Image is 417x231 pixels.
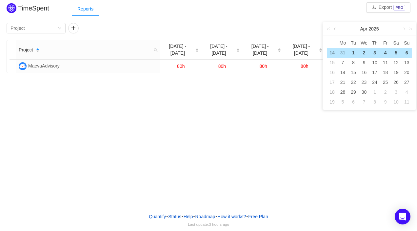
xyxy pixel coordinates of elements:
td: April 3, 2025 [369,48,380,58]
td: April 16, 2025 [359,67,369,77]
td: April 2, 2025 [359,48,369,58]
i: icon: caret-down [36,50,39,52]
span: We [359,40,369,46]
div: 5 [392,49,400,57]
td: April 9, 2025 [359,58,369,67]
i: icon: caret-down [277,50,281,52]
i: icon: caret-up [36,47,39,49]
span: 3 hours ago [209,222,229,226]
div: 12 [392,59,400,67]
div: 11 [382,59,389,67]
i: icon: down [58,26,62,31]
td: May 8, 2025 [369,97,380,107]
i: icon: caret-up [236,47,240,49]
a: Last year (Control + left) [325,22,334,35]
td: April 29, 2025 [348,87,359,97]
img: Quantify logo [7,3,16,13]
div: 1 [371,88,379,96]
div: 6 [403,49,411,57]
td: May 1, 2025 [369,87,380,97]
div: Reports [72,2,99,16]
div: 26 [392,78,400,86]
i: icon: caret-down [195,50,199,52]
div: 1 [349,49,357,57]
td: April 26, 2025 [391,77,402,87]
a: Quantify [149,212,166,221]
td: April 30, 2025 [359,87,369,97]
td: April 6, 2025 [401,48,412,58]
span: Mo [337,40,348,46]
div: 28 [339,88,347,96]
div: 2 [382,88,389,96]
td: May 9, 2025 [380,97,391,107]
td: 19 [327,97,337,107]
td: April 18, 2025 [380,67,391,77]
td: 15 [327,58,337,67]
span: [DATE] - [DATE] [204,43,234,57]
th: Sun [401,38,412,48]
div: Sort [236,47,240,52]
td: 16 [327,67,337,77]
td: May 11, 2025 [401,97,412,107]
span: • [193,214,195,219]
td: April 8, 2025 [348,58,359,67]
div: 2 [360,49,368,57]
span: • [215,214,217,219]
i: icon: caret-up [319,47,322,49]
th: Wed [359,38,369,48]
h2: TimeSpent [18,5,49,12]
span: 80h [259,64,267,69]
td: May 4, 2025 [401,87,412,97]
td: April 23, 2025 [359,77,369,87]
div: 8 [371,98,379,106]
div: 8 [349,59,357,67]
div: 15 [349,68,357,76]
td: April 27, 2025 [401,77,412,87]
td: April 14, 2025 [337,67,348,77]
td: April 22, 2025 [348,77,359,87]
div: 6 [349,98,357,106]
th: Tue [348,38,359,48]
td: March 31, 2025 [337,48,348,58]
div: 7 [360,98,368,106]
td: April 19, 2025 [391,67,402,77]
button: icon: plus [68,23,79,33]
td: April 7, 2025 [337,58,348,67]
img: M [19,62,27,70]
a: Apr [360,22,368,35]
div: 9 [382,98,389,106]
th: Thu [369,38,380,48]
div: Open Intercom Messenger [395,209,410,224]
div: Sort [195,47,199,52]
a: 2025 [368,22,379,35]
span: Fr [380,40,391,46]
a: Next year (Control + right) [405,22,414,35]
td: April 21, 2025 [337,77,348,87]
div: 25 [382,78,389,86]
td: April 1, 2025 [348,48,359,58]
td: April 17, 2025 [369,67,380,77]
td: April 5, 2025 [391,48,402,58]
td: April 10, 2025 [369,58,380,67]
span: 80h [218,64,226,69]
span: Last update: [188,222,229,226]
div: 10 [392,98,400,106]
div: 14 [339,68,347,76]
span: Sa [391,40,402,46]
div: 13 [403,59,411,67]
td: April 15, 2025 [348,67,359,77]
div: 17 [371,68,379,76]
div: 29 [349,88,357,96]
td: May 5, 2025 [337,97,348,107]
span: • [246,214,248,219]
a: Roadmap [195,212,216,221]
td: May 7, 2025 [359,97,369,107]
span: 80h [177,64,185,69]
span: • [166,214,168,219]
td: May 6, 2025 [348,97,359,107]
td: 14 [327,48,337,58]
span: • [182,214,183,219]
i: icon: caret-down [236,50,240,52]
button: How it works? [217,212,246,221]
td: 18 [327,87,337,97]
